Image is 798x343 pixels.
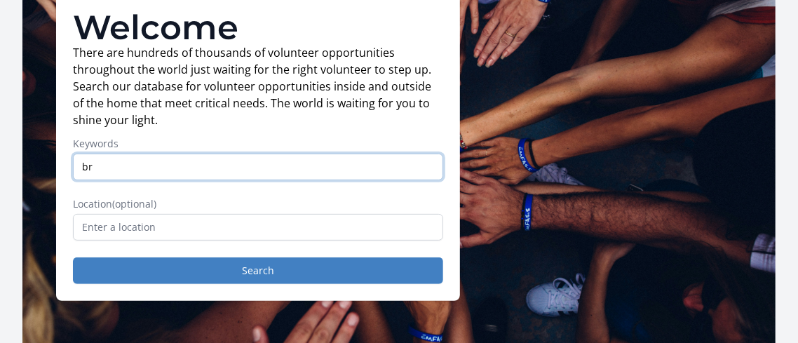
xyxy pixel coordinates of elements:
label: Location [73,197,443,211]
h1: Welcome [73,11,443,44]
p: There are hundreds of thousands of volunteer opportunities throughout the world just waiting for ... [73,44,443,128]
label: Keywords [73,137,443,151]
input: Enter a location [73,214,443,241]
button: Search [73,257,443,284]
span: (optional) [112,197,156,210]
